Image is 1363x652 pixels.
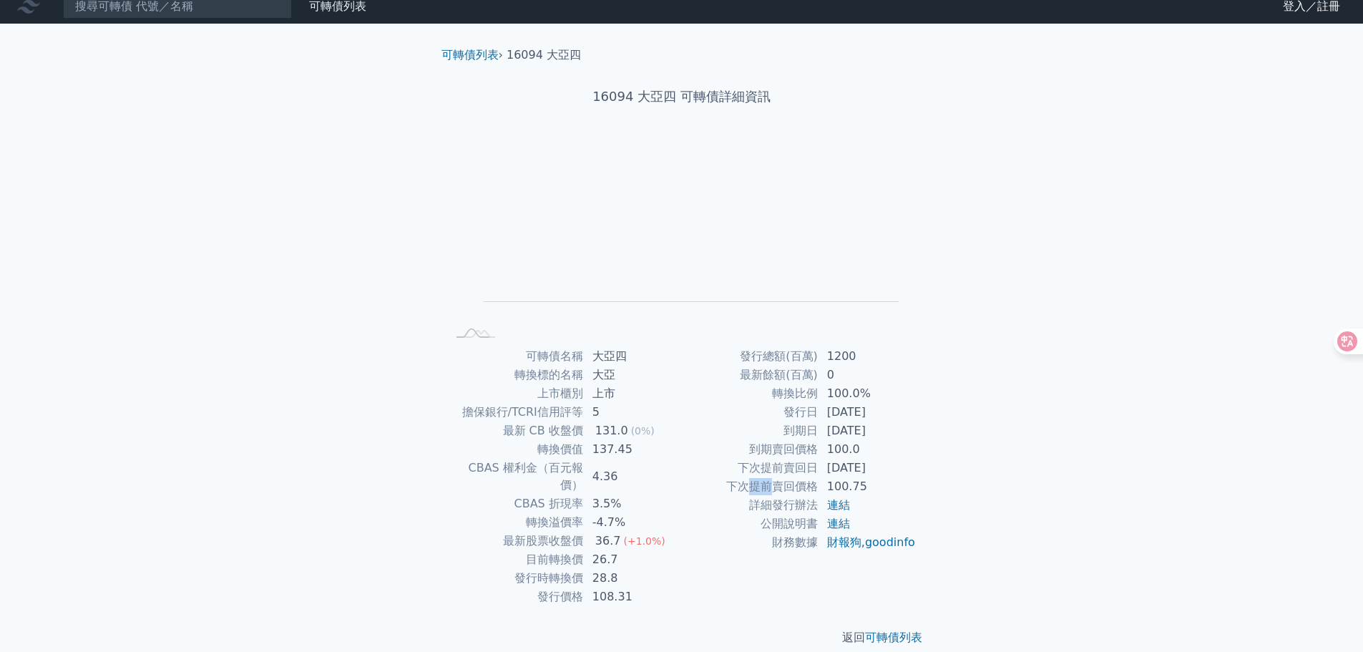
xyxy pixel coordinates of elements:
td: -4.7% [584,513,682,532]
td: 137.45 [584,440,682,459]
td: 公開說明書 [682,515,819,533]
td: 5 [584,403,682,422]
td: 財務數據 [682,533,819,552]
td: 轉換比例 [682,384,819,403]
li: › [441,47,503,64]
td: 到期賣回價格 [682,440,819,459]
td: 26.7 [584,550,682,569]
td: 下次提前賣回日 [682,459,819,477]
a: 財報狗 [827,535,861,549]
td: 轉換價值 [447,440,584,459]
td: 發行時轉換價 [447,569,584,588]
td: 可轉債名稱 [447,347,584,366]
td: 到期日 [682,422,819,440]
td: 100.0 [819,440,917,459]
td: 100.75 [819,477,917,496]
td: 最新餘額(百萬) [682,366,819,384]
td: 上市櫃別 [447,384,584,403]
td: 發行價格 [447,588,584,606]
div: 36.7 [592,532,624,550]
span: (+1.0%) [623,535,665,547]
td: 1200 [819,347,917,366]
td: 轉換標的名稱 [447,366,584,384]
td: , [819,533,917,552]
td: 大亞 [584,366,682,384]
h1: 16094 大亞四 可轉債詳細資訊 [430,87,934,107]
iframe: Chat Widget [1291,583,1363,652]
td: 大亞四 [584,347,682,366]
a: 可轉債列表 [865,631,922,644]
td: 上市 [584,384,682,403]
a: 連結 [827,498,850,512]
div: 聊天小工具 [1291,583,1363,652]
span: (0%) [631,425,655,437]
td: 100.0% [819,384,917,403]
td: CBAS 折現率 [447,495,584,513]
td: [DATE] [819,403,917,422]
a: 連結 [827,517,850,530]
a: 可轉債列表 [441,48,499,62]
p: 返回 [430,629,934,646]
td: 下次提前賣回價格 [682,477,819,496]
td: CBAS 權利金（百元報價） [447,459,584,495]
a: goodinfo [865,535,915,549]
td: 目前轉換價 [447,550,584,569]
td: 最新 CB 收盤價 [447,422,584,440]
td: [DATE] [819,459,917,477]
g: Chart [470,152,899,323]
li: 16094 大亞四 [507,47,581,64]
td: 3.5% [584,495,682,513]
td: [DATE] [819,422,917,440]
td: 發行總額(百萬) [682,347,819,366]
td: 108.31 [584,588,682,606]
td: 發行日 [682,403,819,422]
div: 131.0 [592,422,631,439]
td: 0 [819,366,917,384]
td: 轉換溢價率 [447,513,584,532]
td: 擔保銀行/TCRI信用評等 [447,403,584,422]
td: 4.36 [584,459,682,495]
td: 最新股票收盤價 [447,532,584,550]
td: 28.8 [584,569,682,588]
td: 詳細發行辦法 [682,496,819,515]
